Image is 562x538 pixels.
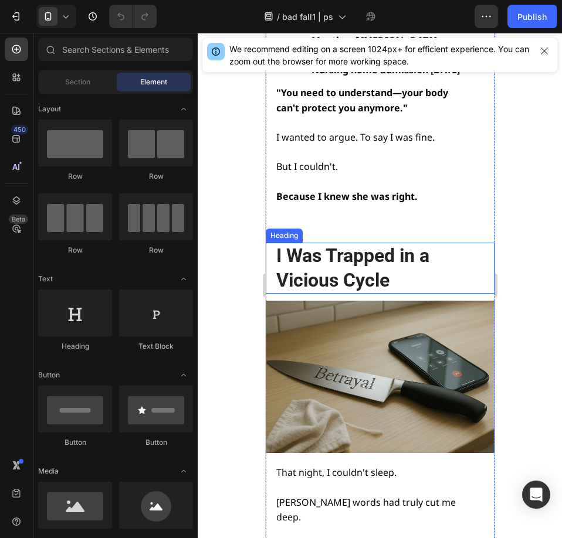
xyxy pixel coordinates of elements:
[38,104,61,114] span: Layout
[140,77,167,87] span: Element
[174,462,193,481] span: Toggle open
[38,466,59,476] span: Media
[277,11,280,23] span: /
[9,214,28,224] div: Beta
[282,11,333,23] span: bad fall1 | ps
[119,245,193,256] div: Row
[229,43,531,67] div: We recommend editing on a screen 1024px+ for efficient experience. You can zoom out the browser f...
[507,5,557,28] button: Publish
[38,245,112,256] div: Row
[174,366,193,384] span: Toggle open
[266,33,495,538] iframe: Design area
[119,341,193,352] div: Text Block
[38,274,53,284] span: Text
[174,270,193,288] span: Toggle open
[119,171,193,182] div: Row
[38,370,60,380] span: Button
[517,11,547,23] div: Publish
[109,5,157,28] div: Undo/Redo
[38,38,193,61] input: Search Sections & Elements
[38,171,112,182] div: Row
[65,77,90,87] span: Section
[119,437,193,448] div: Button
[174,100,193,118] span: Toggle open
[38,341,112,352] div: Heading
[38,437,112,448] div: Button
[11,125,28,134] div: 450
[522,481,550,509] div: Open Intercom Messenger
